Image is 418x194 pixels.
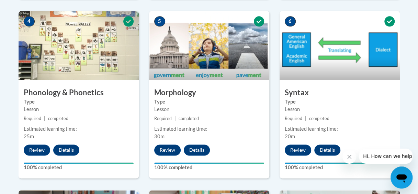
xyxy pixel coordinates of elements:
[53,144,79,155] button: Details
[154,125,264,133] div: Estimated learning time:
[154,116,172,121] span: Required
[285,162,395,164] div: Your progress
[4,5,56,10] span: Hi. How can we help?
[149,87,269,98] h3: Morphology
[149,11,269,80] img: Course Image
[24,116,41,121] span: Required
[179,116,199,121] span: completed
[154,106,264,113] div: Lesson
[24,16,35,26] span: 4
[174,116,176,121] span: |
[285,98,395,106] label: Type
[305,116,306,121] span: |
[44,116,45,121] span: |
[19,11,139,80] img: Course Image
[285,16,296,26] span: 6
[48,116,68,121] span: completed
[154,164,264,171] label: 100% completed
[154,162,264,164] div: Your progress
[342,150,356,164] iframe: Close message
[24,98,134,106] label: Type
[24,164,134,171] label: 100% completed
[280,11,400,80] img: Course Image
[24,125,134,133] div: Estimated learning time:
[154,98,264,106] label: Type
[314,144,340,155] button: Details
[285,116,302,121] span: Required
[285,144,311,155] button: Review
[24,144,50,155] button: Review
[391,166,413,188] iframe: Button to launch messaging window
[154,133,165,139] span: 30m
[285,133,295,139] span: 20m
[285,106,395,113] div: Lesson
[24,162,134,164] div: Your progress
[24,133,34,139] span: 25m
[285,125,395,133] div: Estimated learning time:
[154,144,181,155] button: Review
[184,144,210,155] button: Details
[154,16,165,26] span: 5
[24,106,134,113] div: Lesson
[280,87,400,98] h3: Syntax
[309,116,329,121] span: completed
[285,164,395,171] label: 100% completed
[19,87,139,98] h3: Phonology & Phonetics
[359,149,413,164] iframe: Message from company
